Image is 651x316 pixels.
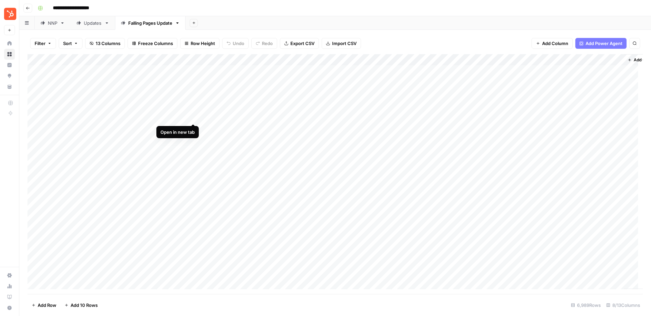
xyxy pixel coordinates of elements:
[71,302,98,309] span: Add 10 Rows
[59,38,82,49] button: Sort
[4,270,15,281] a: Settings
[586,40,623,47] span: Add Power Agent
[4,281,15,292] a: Usage
[4,292,15,302] a: Learning Hub
[160,129,195,135] div: Open in new tab
[4,70,15,81] a: Opportunities
[85,38,125,49] button: 13 Columns
[332,40,357,47] span: Import CSV
[191,40,215,47] span: Row Height
[575,38,627,49] button: Add Power Agent
[180,38,219,49] button: Row Height
[222,38,249,49] button: Undo
[4,49,15,60] a: Browse
[322,38,361,49] button: Import CSV
[63,40,72,47] span: Sort
[604,300,643,311] div: 8/13 Columns
[138,40,173,47] span: Freeze Columns
[542,40,568,47] span: Add Column
[233,40,244,47] span: Undo
[35,40,45,47] span: Filter
[532,38,573,49] button: Add Column
[84,20,102,26] div: Updates
[4,302,15,313] button: Help + Support
[4,5,15,22] button: Workspace: Blog Content Action Plan
[262,40,273,47] span: Redo
[4,81,15,92] a: Your Data
[568,300,604,311] div: 6,989 Rows
[30,38,56,49] button: Filter
[27,300,60,311] button: Add Row
[38,302,56,309] span: Add Row
[4,60,15,70] a: Insights
[280,38,319,49] button: Export CSV
[4,38,15,49] a: Home
[251,38,277,49] button: Redo
[115,16,186,30] a: Falling Pages Update
[48,20,57,26] div: NNP
[4,8,16,20] img: Blog Content Action Plan Logo
[96,40,120,47] span: 13 Columns
[60,300,102,311] button: Add 10 Rows
[128,38,177,49] button: Freeze Columns
[290,40,314,47] span: Export CSV
[71,16,115,30] a: Updates
[128,20,172,26] div: Falling Pages Update
[35,16,71,30] a: NNP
